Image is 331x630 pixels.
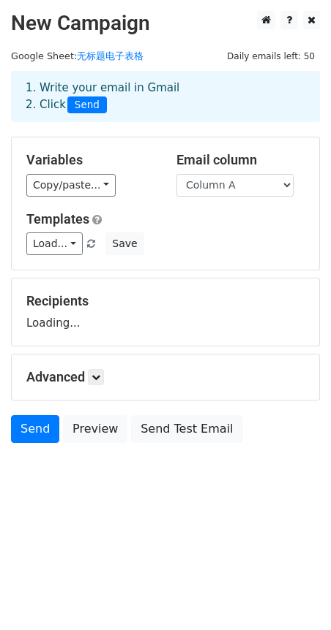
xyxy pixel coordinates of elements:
a: Send Test Email [131,415,242,443]
span: Daily emails left: 50 [222,48,320,64]
div: Loading... [26,293,305,331]
h5: Variables [26,152,155,168]
h2: New Campaign [11,11,320,36]
a: Preview [63,415,127,443]
h5: Email column [176,152,305,168]
a: Daily emails left: 50 [222,50,320,61]
button: Save [105,232,144,255]
h5: Recipients [26,293,305,309]
small: Google Sheet: [11,50,144,61]
a: Send [11,415,59,443]
a: Copy/paste... [26,174,116,197]
h5: Advanced [26,369,305,385]
span: Send [67,96,107,114]
a: 无标题电子表格 [77,50,144,61]
div: 1. Write your email in Gmail 2. Click [15,80,316,113]
a: Templates [26,211,89,227]
a: Load... [26,232,83,255]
